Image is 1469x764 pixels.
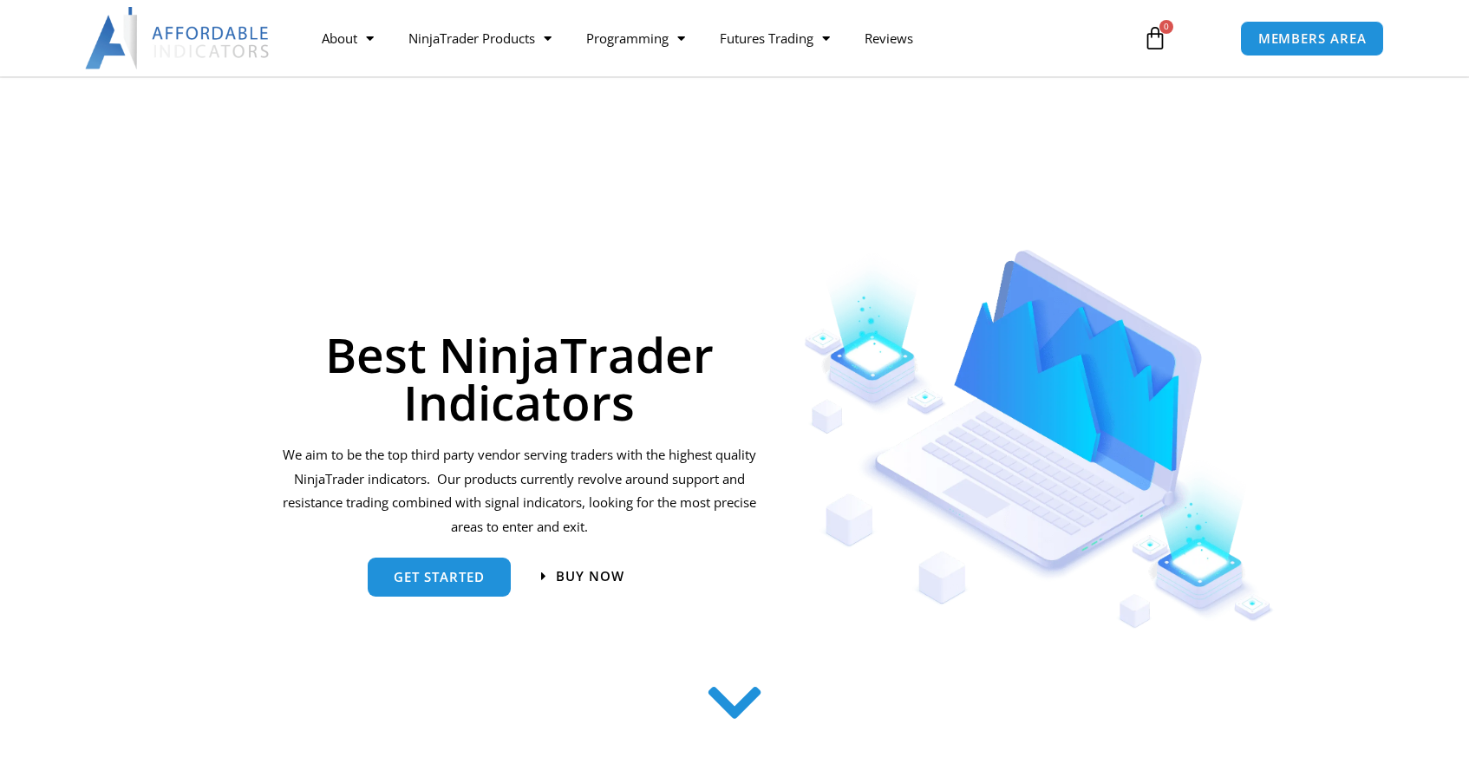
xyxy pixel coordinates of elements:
span: Buy now [556,570,624,583]
a: 0 [1117,13,1193,63]
a: Reviews [847,18,930,58]
img: Indicators 1 | Affordable Indicators – NinjaTrader [804,250,1275,629]
span: get started [394,571,485,584]
a: Futures Trading [702,18,847,58]
span: 0 [1159,20,1173,34]
a: get started [368,558,511,597]
h1: Best NinjaTrader Indicators [279,330,759,426]
a: NinjaTrader Products [391,18,569,58]
nav: Menu [304,18,1123,58]
a: Buy now [541,570,624,583]
a: MEMBERS AREA [1240,21,1385,56]
span: MEMBERS AREA [1258,32,1367,45]
img: LogoAI | Affordable Indicators – NinjaTrader [85,7,271,69]
a: Programming [569,18,702,58]
p: We aim to be the top third party vendor serving traders with the highest quality NinjaTrader indi... [279,443,759,539]
a: About [304,18,391,58]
